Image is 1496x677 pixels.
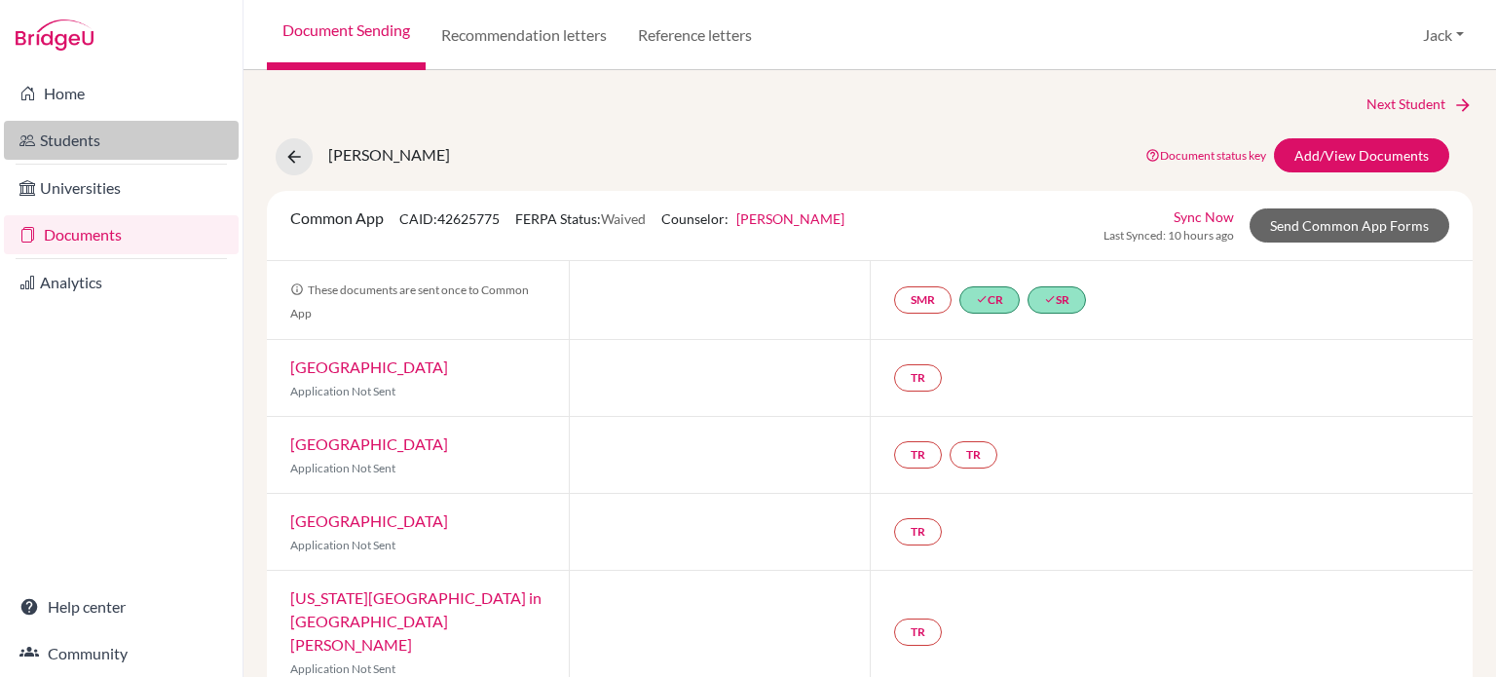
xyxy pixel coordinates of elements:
[1145,148,1266,163] a: Document status key
[290,661,395,676] span: Application Not Sent
[16,19,93,51] img: Bridge-U
[290,282,529,320] span: These documents are sent once to Common App
[290,538,395,552] span: Application Not Sent
[894,286,952,314] a: SMR
[290,511,448,530] a: [GEOGRAPHIC_DATA]
[4,121,239,160] a: Students
[1274,138,1449,172] a: Add/View Documents
[736,210,844,227] a: [PERSON_NAME]
[4,169,239,207] a: Universities
[399,210,500,227] span: CAID: 42625775
[1028,286,1086,314] a: doneSR
[290,357,448,376] a: [GEOGRAPHIC_DATA]
[1103,227,1234,244] span: Last Synced: 10 hours ago
[328,145,450,164] span: [PERSON_NAME]
[4,263,239,302] a: Analytics
[976,293,988,305] i: done
[290,208,384,227] span: Common App
[1414,17,1473,54] button: Jack
[1174,207,1234,227] a: Sync Now
[894,364,942,392] a: TR
[4,74,239,113] a: Home
[950,441,997,469] a: TR
[1250,208,1449,243] a: Send Common App Forms
[1366,94,1473,115] a: Next Student
[4,215,239,254] a: Documents
[290,384,395,398] span: Application Not Sent
[290,588,542,654] a: [US_STATE][GEOGRAPHIC_DATA] in [GEOGRAPHIC_DATA][PERSON_NAME]
[290,434,448,453] a: [GEOGRAPHIC_DATA]
[4,587,239,626] a: Help center
[515,210,646,227] span: FERPA Status:
[959,286,1020,314] a: doneCR
[601,210,646,227] span: Waived
[894,441,942,469] a: TR
[894,518,942,545] a: TR
[661,210,844,227] span: Counselor:
[1044,293,1056,305] i: done
[4,634,239,673] a: Community
[290,461,395,475] span: Application Not Sent
[894,619,942,646] a: TR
